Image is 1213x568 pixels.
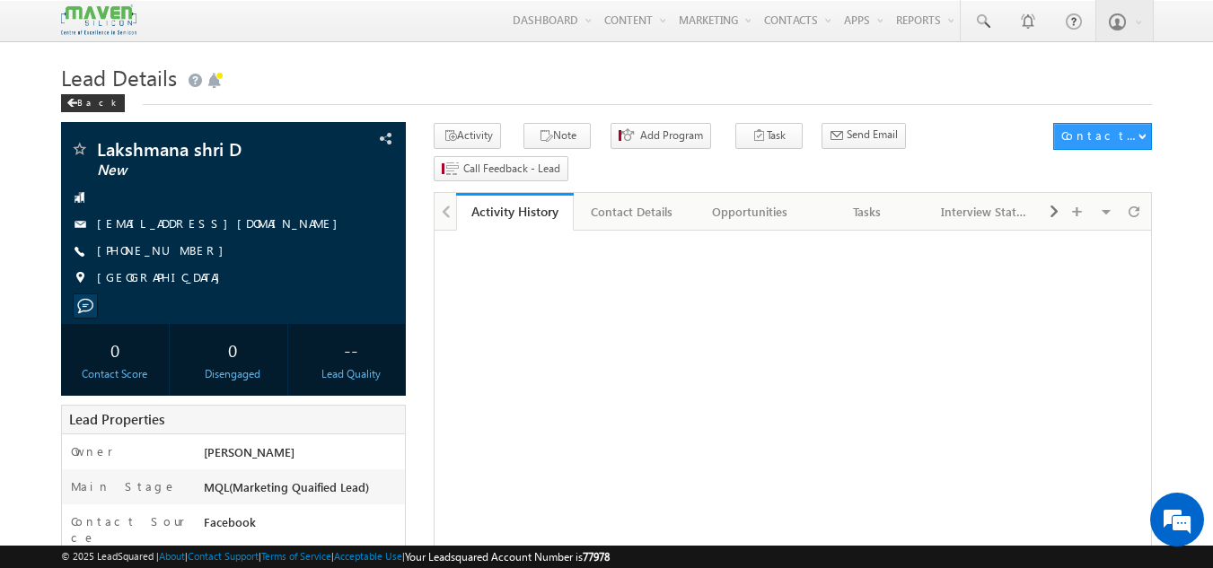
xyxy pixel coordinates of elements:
[66,333,165,366] div: 0
[61,94,125,112] div: Back
[204,444,294,459] span: [PERSON_NAME]
[706,201,793,223] div: Opportunities
[470,203,560,220] div: Activity History
[611,123,711,149] button: Add Program
[69,410,164,428] span: Lead Properties
[456,193,574,231] a: Activity History
[640,127,703,144] span: Add Program
[97,215,347,231] a: [EMAIL_ADDRESS][DOMAIN_NAME]
[691,193,809,231] a: Opportunities
[199,478,406,503] div: MQL(Marketing Quaified Lead)
[434,156,568,182] button: Call Feedback - Lead
[823,201,910,223] div: Tasks
[847,127,898,143] span: Send Email
[97,140,310,158] span: Lakshmana shri D
[1053,123,1152,150] button: Contact Actions
[941,201,1028,223] div: Interview Status
[434,123,501,149] button: Activity
[61,63,177,92] span: Lead Details
[261,550,331,562] a: Terms of Service
[199,513,406,538] div: Facebook
[301,333,400,366] div: --
[334,550,402,562] a: Acceptable Use
[97,242,233,260] span: [PHONE_NUMBER]
[405,550,610,564] span: Your Leadsquared Account Number is
[523,123,591,149] button: Note
[61,548,610,565] span: © 2025 LeadSquared | | | | |
[183,366,283,382] div: Disengaged
[97,269,229,287] span: [GEOGRAPHIC_DATA]
[463,161,560,177] span: Call Feedback - Lead
[61,93,134,109] a: Back
[583,550,610,564] span: 77978
[927,193,1044,231] a: Interview Status
[574,193,691,231] a: Contact Details
[61,4,136,36] img: Custom Logo
[735,123,803,149] button: Task
[97,162,310,179] span: New
[71,478,177,494] label: Main Stage
[1061,127,1138,144] div: Contact Actions
[822,123,906,149] button: Send Email
[71,443,113,459] label: Owner
[588,201,675,223] div: Contact Details
[159,550,185,562] a: About
[188,550,259,562] a: Contact Support
[183,333,283,366] div: 0
[301,366,400,382] div: Lead Quality
[71,513,187,546] label: Contact Source
[66,366,165,382] div: Contact Score
[809,193,927,231] a: Tasks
